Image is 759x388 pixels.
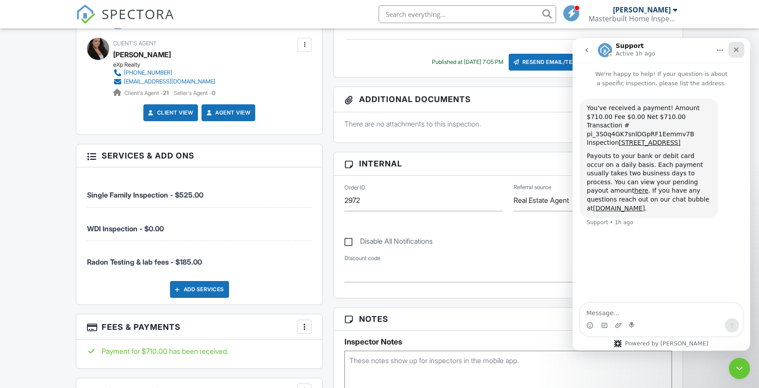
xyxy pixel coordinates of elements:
[163,90,169,96] strong: 21
[334,152,683,175] h3: Internal
[344,237,433,248] label: Disable All Notifications
[344,254,380,262] label: Discount code
[432,59,503,66] div: Published at [DATE] 7:05 PM
[344,184,365,192] label: Order ID
[344,337,672,346] h5: Inspector Notes
[174,90,215,96] span: Seller's Agent -
[573,38,750,351] iframe: Intercom live chat
[87,346,312,356] div: Payment for $710.00 has been received.
[124,78,215,85] div: [EMAIL_ADDRESS][DOMAIN_NAME]
[509,54,585,71] div: Resend Email/Text
[76,144,322,167] h3: Services & Add ons
[124,90,170,96] span: Client's Agent -
[729,358,750,379] iframe: Intercom live chat
[87,257,202,266] span: Radon Testing & lab fees - $185.00
[113,68,215,77] a: [PHONE_NUMBER]
[344,119,672,129] p: There are no attachments to this inspection.
[170,281,229,298] div: Add Services
[146,108,194,117] a: Client View
[87,190,203,199] span: Single Family Inspection - $525.00
[102,4,174,23] span: SPECTORA
[76,4,95,24] img: The Best Home Inspection Software - Spectora
[113,61,222,68] div: eXp Realty
[212,90,215,96] strong: 0
[76,12,174,31] a: SPECTORA
[205,108,250,117] a: Agent View
[87,241,312,274] li: Manual fee: Radon Testing & lab fees
[379,5,556,23] input: Search everything...
[514,183,551,191] label: Referral source
[76,314,322,340] h3: Fees & Payments
[87,208,312,241] li: Service: WDI Inspection
[113,48,171,61] a: [PERSON_NAME]
[334,87,683,112] h3: Additional Documents
[113,40,157,47] span: Client's Agent
[124,69,172,76] div: [PHONE_NUMBER]
[87,174,312,207] li: Service: Single Family Inspection
[589,14,677,23] div: Masterbuilt Home Inspection
[613,5,671,14] div: [PERSON_NAME]
[113,77,215,86] a: [EMAIL_ADDRESS][DOMAIN_NAME]
[334,308,683,331] h3: Notes
[87,224,164,233] span: WDI Inspection - $0.00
